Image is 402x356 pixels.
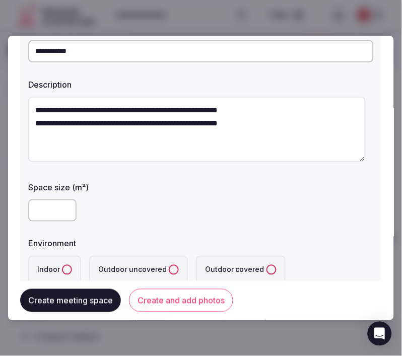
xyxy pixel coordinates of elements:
label: Outdoor covered [196,256,286,284]
button: Indoor [62,265,72,275]
button: Outdoor covered [266,265,277,275]
label: Outdoor uncovered [89,256,188,284]
label: Space size (m²) [28,183,374,191]
button: Create and add photos [129,289,233,312]
label: Environment [28,240,374,248]
label: Description [28,81,374,89]
button: Create meeting space [20,289,121,312]
label: Indoor [28,256,81,284]
button: Outdoor uncovered [169,265,179,275]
